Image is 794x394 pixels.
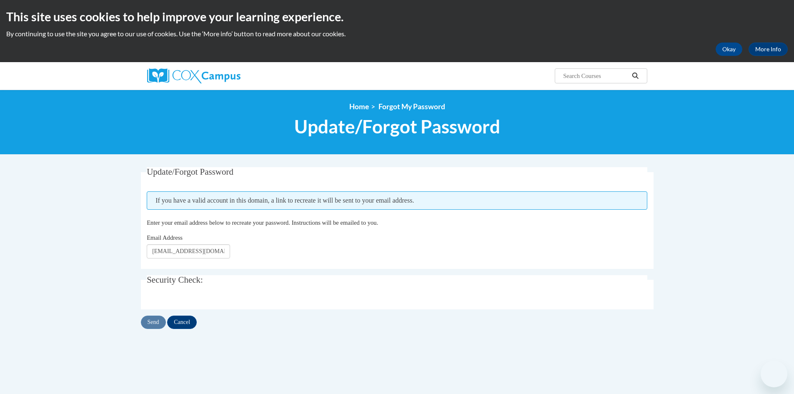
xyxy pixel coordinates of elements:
[378,102,445,111] span: Forgot My Password
[147,275,203,285] span: Security Check:
[147,68,306,83] a: Cox Campus
[167,316,197,329] input: Cancel
[562,71,629,81] input: Search Courses
[147,167,233,177] span: Update/Forgot Password
[294,115,500,138] span: Update/Forgot Password
[629,71,641,81] button: Search
[147,219,378,226] span: Enter your email address below to recreate your password. Instructions will be emailed to you.
[716,43,742,56] button: Okay
[147,234,183,241] span: Email Address
[147,191,647,210] span: If you have a valid account in this domain, a link to recreate it will be sent to your email addr...
[349,102,369,111] a: Home
[6,29,788,38] p: By continuing to use the site you agree to our use of cookies. Use the ‘More info’ button to read...
[6,8,788,25] h2: This site uses cookies to help improve your learning experience.
[147,68,240,83] img: Cox Campus
[147,244,230,258] input: Email
[749,43,788,56] a: More Info
[761,361,787,387] iframe: Button to launch messaging window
